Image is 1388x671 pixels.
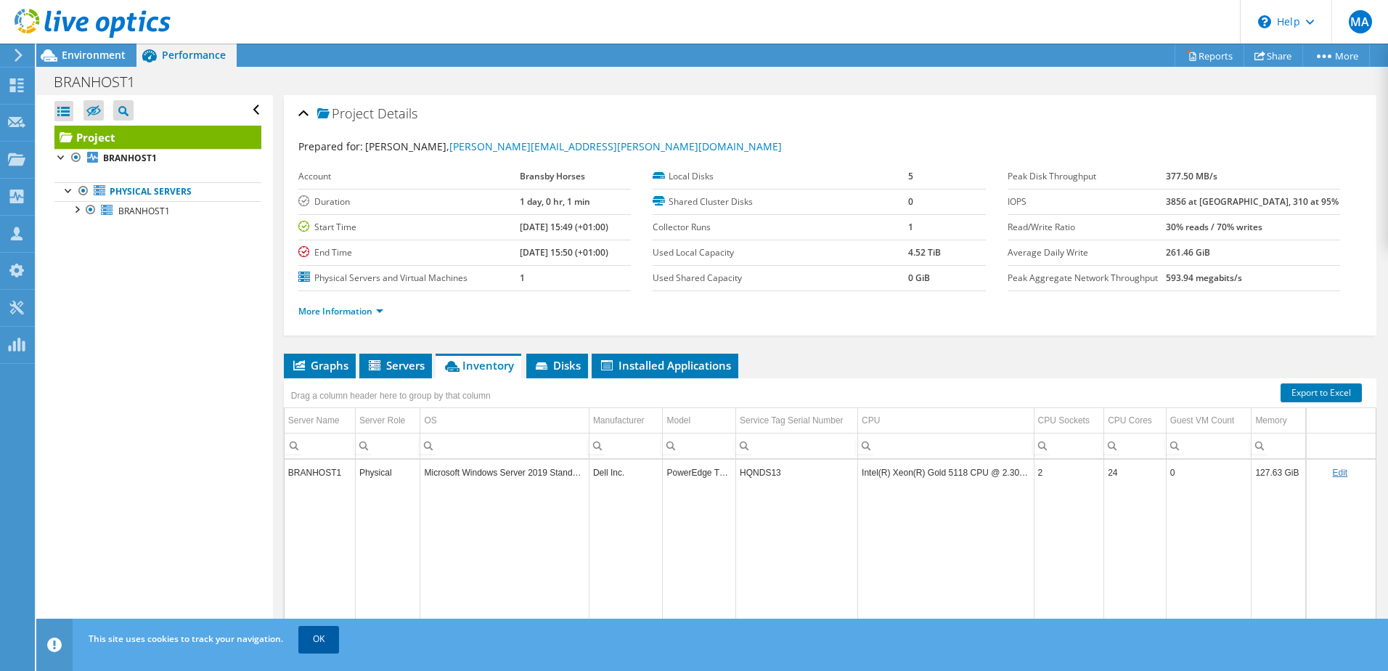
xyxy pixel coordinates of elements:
[54,126,261,149] a: Project
[653,271,907,285] label: Used Shared Capacity
[858,408,1034,434] td: CPU Column
[317,107,374,121] span: Project
[377,105,417,122] span: Details
[443,358,514,373] span: Inventory
[1252,460,1305,485] td: Column Memory, Value 127.63 GiB
[89,633,283,645] span: This site uses cookies to track your navigation.
[520,195,590,208] b: 1 day, 0 hr, 1 min
[736,433,858,458] td: Column Service Tag Serial Number, Filter cell
[103,152,157,164] b: BRANHOST1
[589,408,663,434] td: Manufacturer Column
[1166,460,1252,485] td: Column Guest VM Count, Value 0
[298,139,363,153] label: Prepared for:
[1166,408,1252,434] td: Guest VM Count Column
[589,460,663,485] td: Column Manufacturer, Value Dell Inc.
[862,412,880,429] div: CPU
[653,245,907,260] label: Used Local Capacity
[593,412,645,429] div: Manufacturer
[1302,44,1370,67] a: More
[653,195,907,209] label: Shared Cluster Disks
[420,433,589,458] td: Column OS, Filter cell
[1104,460,1167,485] td: Column CPU Cores, Value 24
[1008,271,1167,285] label: Peak Aggregate Network Throughput
[1166,433,1252,458] td: Column Guest VM Count, Filter cell
[298,195,520,209] label: Duration
[365,139,782,153] span: [PERSON_NAME],
[740,412,844,429] div: Service Tag Serial Number
[449,139,782,153] a: [PERSON_NAME][EMAIL_ADDRESS][PERSON_NAME][DOMAIN_NAME]
[1166,246,1210,259] b: 261.46 GiB
[287,386,494,406] div: Drag a column header here to group by that column
[54,201,261,220] a: BRANHOST1
[355,408,420,434] td: Server Role Column
[285,433,356,458] td: Column Server Name, Filter cell
[298,245,520,260] label: End Time
[1258,15,1271,28] svg: \n
[1034,408,1104,434] td: CPU Sockets Column
[1170,412,1235,429] div: Guest VM Count
[62,48,126,62] span: Environment
[663,408,736,434] td: Model Column
[298,271,520,285] label: Physical Servers and Virtual Machines
[1175,44,1244,67] a: Reports
[1008,195,1167,209] label: IOPS
[908,272,930,284] b: 0 GiB
[359,464,417,481] div: Physical
[520,221,608,233] b: [DATE] 15:49 (+01:00)
[599,358,731,373] span: Installed Applications
[1104,408,1167,434] td: CPU Cores Column
[298,626,339,652] a: OK
[736,460,858,485] td: Column Service Tag Serial Number, Value HQNDS13
[520,272,525,284] b: 1
[367,358,425,373] span: Servers
[653,220,907,235] label: Collector Runs
[298,220,520,235] label: Start Time
[1252,433,1305,458] td: Column Memory, Filter cell
[118,205,170,217] span: BRANHOST1
[1008,220,1167,235] label: Read/Write Ratio
[1255,412,1286,429] div: Memory
[534,358,581,373] span: Disks
[1166,170,1217,182] b: 377.50 MB/s
[420,408,589,434] td: OS Column
[1008,169,1167,184] label: Peak Disk Throughput
[420,460,589,485] td: Column OS, Value Microsoft Windows Server 2019 Standard
[663,433,736,458] td: Column Model, Filter cell
[1034,460,1104,485] td: Column CPU Sockets, Value 2
[162,48,226,62] span: Performance
[520,170,585,182] b: Bransby Horses
[1349,10,1372,33] span: MA
[47,74,158,90] h1: BRANHOST1
[858,433,1034,458] td: Column CPU, Filter cell
[1252,408,1305,434] td: Memory Column
[359,412,405,429] div: Server Role
[355,460,420,485] td: Column Server Role, Value Physical
[424,412,436,429] div: OS
[736,408,858,434] td: Service Tag Serial Number Column
[1034,433,1104,458] td: Column CPU Sockets, Filter cell
[908,195,913,208] b: 0
[1038,412,1090,429] div: CPU Sockets
[298,305,383,317] a: More Information
[298,169,520,184] label: Account
[1104,433,1167,458] td: Column CPU Cores, Filter cell
[1166,221,1262,233] b: 30% reads / 70% writes
[1244,44,1303,67] a: Share
[1332,468,1347,478] a: Edit
[1108,412,1152,429] div: CPU Cores
[54,182,261,201] a: Physical Servers
[520,246,608,259] b: [DATE] 15:50 (+01:00)
[1008,245,1167,260] label: Average Daily Write
[1281,383,1362,402] a: Export to Excel
[858,460,1034,485] td: Column CPU, Value Intel(R) Xeon(R) Gold 5118 CPU @ 2.30GHz
[54,149,261,168] a: BRANHOST1
[908,170,913,182] b: 5
[589,433,663,458] td: Column Manufacturer, Filter cell
[663,460,736,485] td: Column Model, Value PowerEdge T640
[1166,195,1339,208] b: 3856 at [GEOGRAPHIC_DATA], 310 at 95%
[355,433,420,458] td: Column Server Role, Filter cell
[908,221,913,233] b: 1
[288,412,340,429] div: Server Name
[653,169,907,184] label: Local Disks
[291,358,348,373] span: Graphs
